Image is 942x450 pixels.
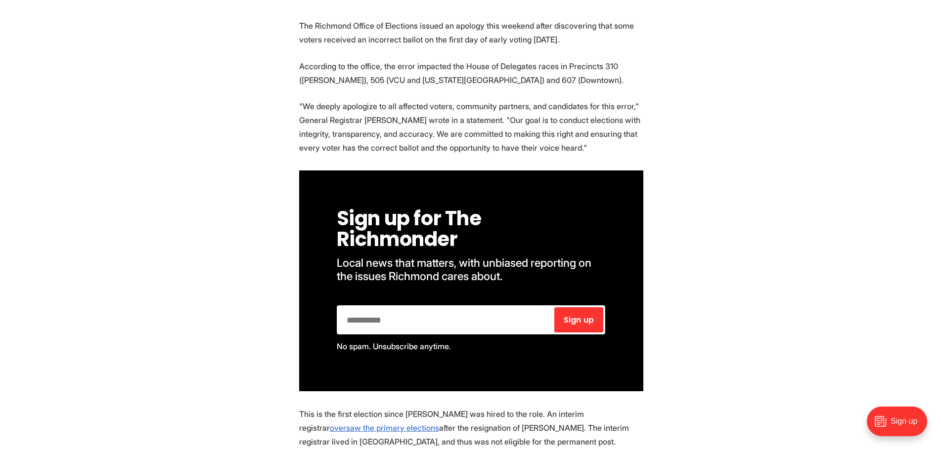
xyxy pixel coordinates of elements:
[299,407,643,449] p: This is the first election since [PERSON_NAME] was hired to the role. An interim registrar after ...
[337,256,594,283] span: Local news that matters, with unbiased reporting on the issues Richmond cares about.
[337,205,486,253] span: Sign up for The Richmonder
[299,19,643,46] p: The Richmond Office of Elections issued an apology this weekend after discovering that some voter...
[299,99,643,155] p: "We deeply apologize to all affected voters, community partners, and candidates for this error," ...
[330,423,439,433] a: oversaw the primary elections
[337,341,451,351] span: No spam. Unsubscribe anytime.
[299,59,643,87] p: According to the office, the error impacted the House of Delegates races in Precincts 310 ([PERSO...
[554,307,604,332] button: Sign up
[564,316,594,324] span: Sign up
[858,402,942,450] iframe: portal-trigger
